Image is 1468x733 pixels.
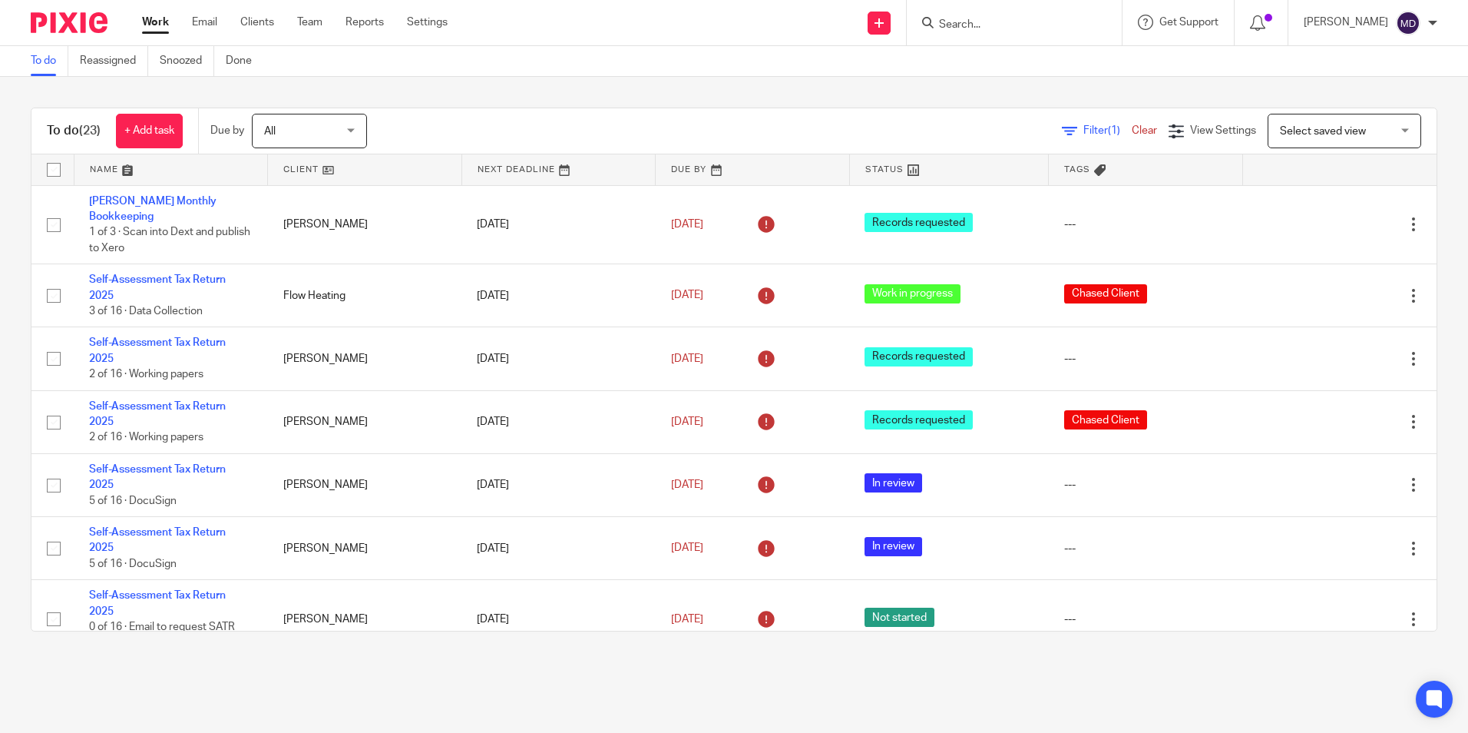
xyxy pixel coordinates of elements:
a: Self-Assessment Tax Return 2025 [89,527,226,553]
span: 2 of 16 · Working papers [89,369,203,380]
a: Team [297,15,322,30]
a: To do [31,46,68,76]
h1: To do [47,123,101,139]
td: [PERSON_NAME] [268,580,462,659]
td: [DATE] [461,580,656,659]
a: Snoozed [160,46,214,76]
span: 5 of 16 · DocuSign [89,559,177,569]
div: --- [1064,612,1228,627]
span: [DATE] [671,290,703,301]
span: View Settings [1190,125,1256,136]
div: --- [1064,351,1228,366]
td: [DATE] [461,264,656,327]
input: Search [937,18,1076,32]
span: 5 of 16 · DocuSign [89,496,177,506]
span: All [264,126,276,137]
span: 0 of 16 · Email to request SATR information [89,622,235,648]
a: Reports [346,15,384,30]
span: Records requested [865,213,973,232]
span: Chased Client [1064,410,1147,430]
span: [DATE] [671,416,703,427]
span: Filter [1083,125,1132,136]
td: [DATE] [461,185,656,264]
div: --- [1064,541,1228,556]
a: Self-Assessment Tax Return 2025 [89,401,226,427]
td: Flow Heating [268,264,462,327]
span: Get Support [1159,17,1218,28]
td: [PERSON_NAME] [268,453,462,516]
td: [DATE] [461,327,656,390]
span: In review [865,537,922,556]
span: [DATE] [671,219,703,230]
td: [PERSON_NAME] [268,327,462,390]
span: 1 of 3 · Scan into Dext and publish to Xero [89,227,250,254]
span: [DATE] [671,543,703,554]
span: 3 of 16 · Data Collection [89,306,203,317]
p: [PERSON_NAME] [1304,15,1388,30]
span: [DATE] [671,353,703,364]
a: [PERSON_NAME] Monthly Bookkeeping [89,196,217,222]
td: [PERSON_NAME] [268,390,462,453]
td: [PERSON_NAME] [268,517,462,580]
span: Records requested [865,347,973,366]
a: Self-Assessment Tax Return 2025 [89,337,226,363]
span: Not started [865,608,934,627]
td: [DATE] [461,390,656,453]
p: Due by [210,123,244,138]
span: [DATE] [671,479,703,490]
span: Work in progress [865,284,960,303]
a: Clear [1132,125,1157,136]
a: Done [226,46,263,76]
a: Email [192,15,217,30]
a: Settings [407,15,448,30]
span: Select saved view [1280,126,1366,137]
span: Tags [1064,165,1090,174]
span: (1) [1108,125,1120,136]
a: Self-Assessment Tax Return 2025 [89,590,226,616]
a: Self-Assessment Tax Return 2025 [89,274,226,300]
a: Self-Assessment Tax Return 2025 [89,464,226,490]
div: --- [1064,217,1228,232]
span: (23) [79,124,101,137]
span: [DATE] [671,614,703,625]
span: 2 of 16 · Working papers [89,433,203,443]
span: Records requested [865,410,973,430]
a: Clients [240,15,274,30]
td: [DATE] [461,517,656,580]
td: [PERSON_NAME] [268,185,462,264]
img: Pixie [31,12,107,33]
a: Work [142,15,169,30]
span: Chased Client [1064,284,1147,303]
div: --- [1064,477,1228,493]
a: + Add task [116,114,183,148]
a: Reassigned [80,46,148,76]
img: svg%3E [1396,11,1420,35]
span: In review [865,473,922,493]
td: [DATE] [461,453,656,516]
